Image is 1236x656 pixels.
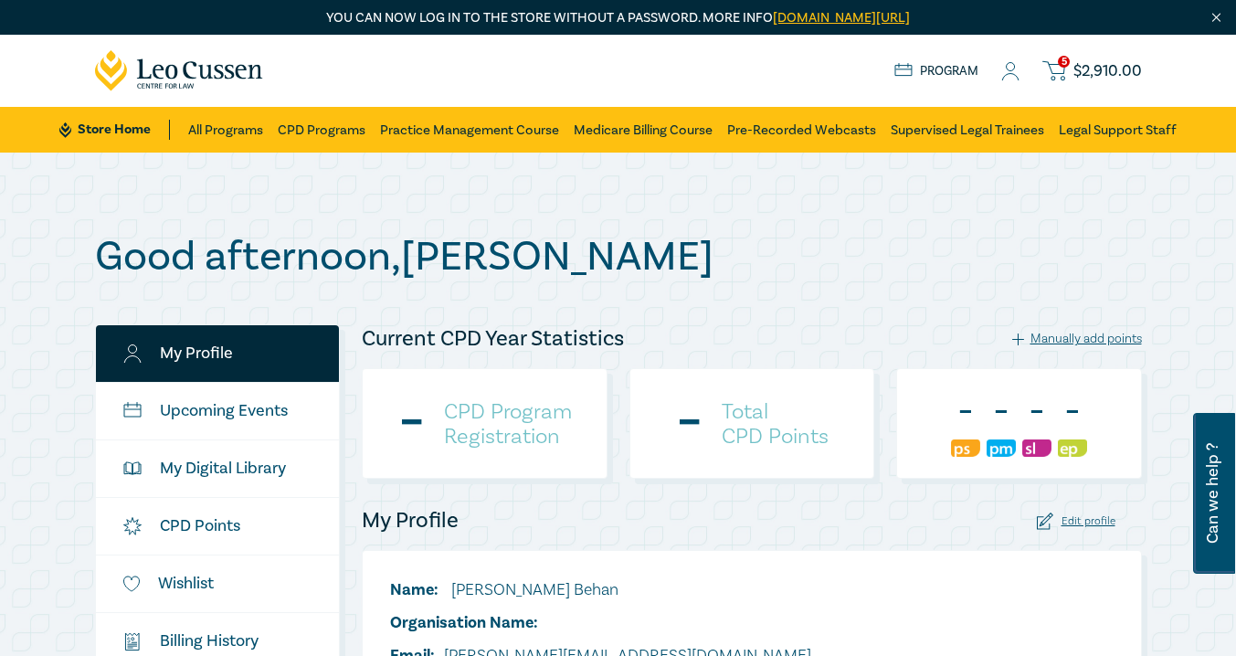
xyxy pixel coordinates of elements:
[1012,331,1142,347] div: Manually add points
[675,400,703,448] div: -
[1058,388,1087,436] div: -
[1209,10,1224,26] img: Close
[380,107,559,153] a: Practice Management Course
[722,399,829,449] h4: Total CPD Points
[96,325,340,382] a: My Profile
[95,233,1142,280] h1: Good afternoon , [PERSON_NAME]
[390,612,538,633] span: Organisation Name:
[96,498,340,555] a: CPD Points
[951,388,980,436] div: -
[1058,439,1087,457] img: Ethics & Professional Responsibility
[397,400,426,448] div: -
[1059,107,1177,153] a: Legal Support Staff
[444,399,572,449] h4: CPD Program Registration
[127,636,131,644] tspan: $
[951,439,980,457] img: Professional Skills
[95,8,1142,28] p: You can now log in to the store without a password. More info
[96,383,340,439] a: Upcoming Events
[96,440,340,497] a: My Digital Library
[1022,388,1051,436] div: -
[987,388,1016,436] div: -
[362,506,459,535] h4: My Profile
[1022,439,1051,457] img: Substantive Law
[59,120,170,140] a: Store Home
[1037,513,1115,530] div: Edit profile
[390,579,438,600] span: Name:
[96,555,340,612] a: Wishlist
[1073,61,1142,81] span: $ 2,910.00
[773,9,910,26] a: [DOMAIN_NAME][URL]
[891,107,1044,153] a: Supervised Legal Trainees
[1204,424,1221,563] span: Can we help ?
[188,107,263,153] a: All Programs
[278,107,365,153] a: CPD Programs
[987,439,1016,457] img: Practice Management & Business Skills
[1058,56,1070,68] span: 5
[390,578,811,602] li: [PERSON_NAME] Behan
[362,324,624,354] h4: Current CPD Year Statistics
[574,107,713,153] a: Medicare Billing Course
[727,107,876,153] a: Pre-Recorded Webcasts
[894,61,979,81] a: Program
